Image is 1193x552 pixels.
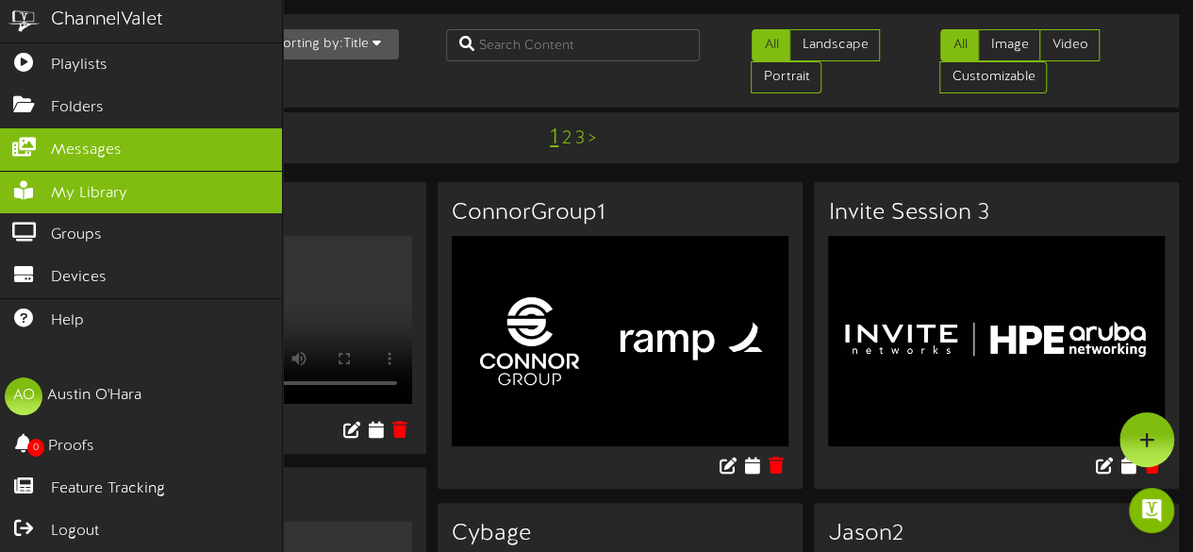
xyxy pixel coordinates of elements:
[828,522,1165,546] h3: Jason2
[51,225,102,246] span: Groups
[51,97,104,119] span: Folders
[257,29,399,59] button: Sorting by:Title
[588,128,596,149] a: >
[51,140,122,161] span: Messages
[789,29,880,61] a: Landscape
[1039,29,1100,61] a: Video
[446,29,701,61] input: Search Content
[452,201,788,226] h3: ConnorGroup1
[5,377,42,415] div: AO
[828,201,1165,226] h3: Invite Session 3
[550,125,558,150] a: 1
[752,29,790,61] a: All
[51,7,163,34] div: ChannelValet
[562,128,572,149] a: 2
[751,61,821,93] a: Portrait
[1129,488,1174,533] div: Open Intercom Messenger
[828,236,1165,446] img: d7258857-4127-4512-9dec-34852d50d36e.jpg
[939,61,1047,93] a: Customizable
[452,522,788,546] h3: Cybage
[27,439,44,457] span: 0
[940,29,979,61] a: All
[51,478,165,500] span: Feature Tracking
[51,267,107,289] span: Devices
[51,521,99,543] span: Logout
[51,55,108,76] span: Playlists
[978,29,1040,61] a: Image
[48,436,94,458] span: Proofs
[51,183,127,205] span: My Library
[575,128,585,149] a: 3
[47,385,141,407] div: Austin O'Hara
[452,236,788,446] img: 51ba9c35-4e54-4af7-a436-afa91009206e.jpg
[51,310,84,332] span: Help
